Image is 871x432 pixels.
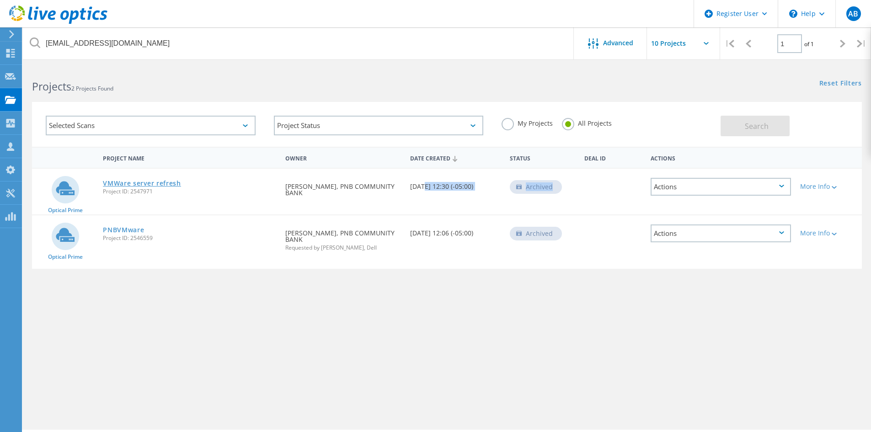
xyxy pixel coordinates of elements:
[103,235,276,241] span: Project ID: 2546559
[510,180,562,194] div: Archived
[651,224,791,242] div: Actions
[510,227,562,240] div: Archived
[281,149,405,166] div: Owner
[48,254,83,260] span: Optical Prime
[603,40,633,46] span: Advanced
[71,85,113,92] span: 2 Projects Found
[745,121,769,131] span: Search
[848,10,858,17] span: AB
[804,40,814,48] span: of 1
[721,116,790,136] button: Search
[800,230,857,236] div: More Info
[800,183,857,190] div: More Info
[580,149,646,166] div: Deal Id
[281,169,405,205] div: [PERSON_NAME], PNB COMMUNITY BANK
[646,149,796,166] div: Actions
[32,79,71,94] b: Projects
[23,27,574,59] input: Search projects by name, owner, ID, company, etc
[562,118,612,127] label: All Projects
[406,149,505,166] div: Date Created
[406,215,505,245] div: [DATE] 12:06 (-05:00)
[9,19,107,26] a: Live Optics Dashboard
[103,180,181,187] a: VMWare server refresh
[502,118,553,127] label: My Projects
[852,27,871,60] div: |
[720,27,739,60] div: |
[789,10,797,18] svg: \n
[98,149,281,166] div: Project Name
[281,215,405,260] div: [PERSON_NAME], PNB COMMUNITY BANK
[505,149,580,166] div: Status
[103,189,276,194] span: Project ID: 2547971
[285,245,401,251] span: Requested by [PERSON_NAME], Dell
[406,169,505,199] div: [DATE] 12:30 (-05:00)
[103,227,144,233] a: PNBVMware
[48,208,83,213] span: Optical Prime
[651,178,791,196] div: Actions
[274,116,484,135] div: Project Status
[46,116,256,135] div: Selected Scans
[819,80,862,88] a: Reset Filters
